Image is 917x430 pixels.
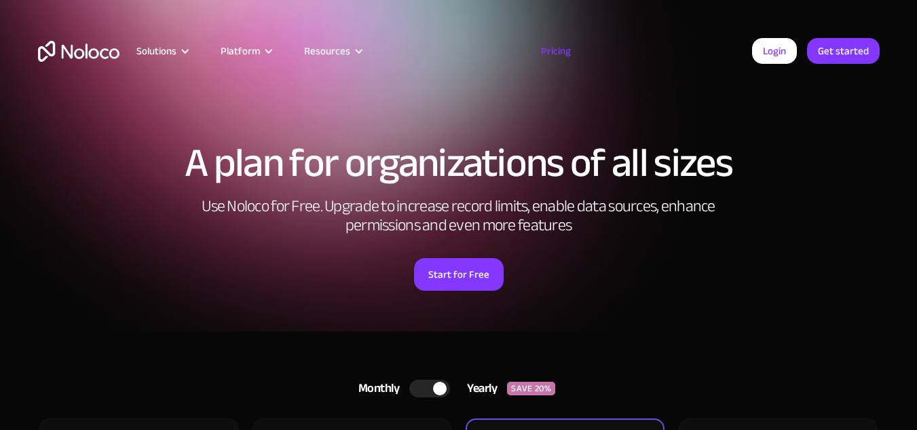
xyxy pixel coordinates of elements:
div: Resources [304,42,350,60]
a: Login [752,38,797,64]
div: Yearly [450,378,507,399]
a: Start for Free [414,258,504,291]
div: SAVE 20% [507,382,555,395]
div: Monthly [341,378,410,399]
a: Pricing [524,42,588,60]
a: home [38,41,119,62]
div: Solutions [119,42,204,60]
h1: A plan for organizations of all sizes [38,143,880,183]
div: Resources [287,42,377,60]
div: Solutions [136,42,176,60]
a: Get started [807,38,880,64]
div: Platform [221,42,260,60]
h2: Use Noloco for Free. Upgrade to increase record limits, enable data sources, enhance permissions ... [187,197,730,235]
div: Platform [204,42,287,60]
